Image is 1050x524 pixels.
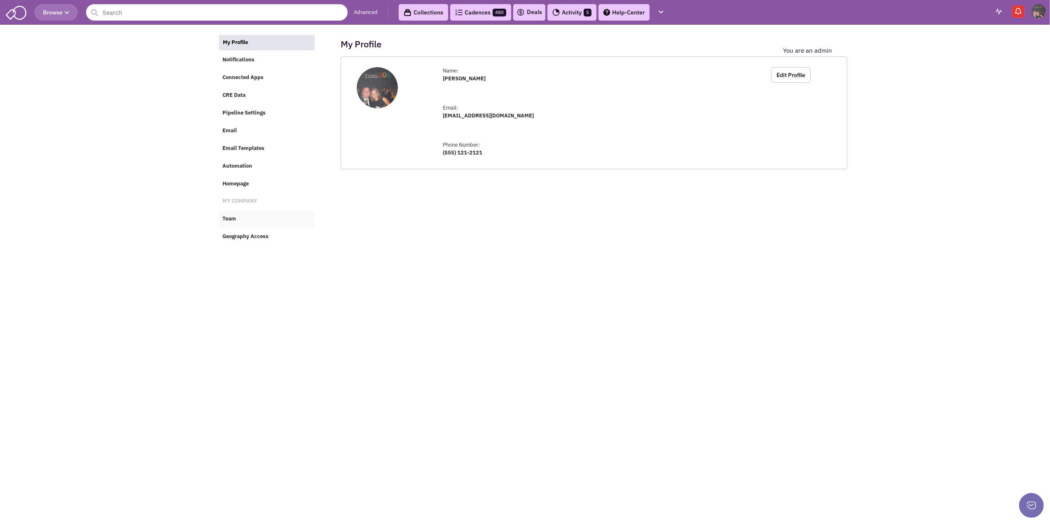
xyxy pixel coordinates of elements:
[223,198,257,205] span: MY COMPANY
[517,7,525,17] img: icon-deals.svg
[219,88,315,103] a: CRE Data
[43,9,69,16] span: Browse
[219,123,315,139] a: Email
[399,4,448,21] a: Collections
[493,9,506,16] span: 480
[443,149,482,157] label: (555) 121-2121
[517,7,542,17] a: Deals
[219,211,315,227] a: Team
[219,229,315,245] a: Geography Access
[223,162,253,169] span: Automation
[223,127,237,134] span: Email
[219,159,315,174] a: Automation
[443,67,458,74] span: Name:
[552,9,560,16] img: Activity.png
[404,9,412,16] img: icon-collection-lavender-black.svg
[223,56,255,63] span: Notifications
[219,52,315,68] a: Notifications
[771,67,811,83] button: Edit Profile
[219,70,315,86] a: Connected Apps
[6,4,26,20] img: SmartAdmin
[219,35,315,51] a: My Profile
[443,104,458,111] span: Email:
[219,176,315,192] a: Homepage
[223,74,264,81] span: Connected Apps
[584,9,592,16] span: 5
[357,67,398,108] img: W1UW-33yEkuugm8W6aXHvQ.png
[547,4,596,21] a: Activity5
[450,4,511,21] a: Cadences480
[1031,4,1046,19] img: Mike Mckean
[223,39,248,46] span: My Profile
[223,92,246,99] span: CRE Data
[443,141,480,148] span: Phone Number:
[783,47,832,54] label: You are an admin
[443,75,486,83] label: [PERSON_NAME]
[455,9,463,15] img: Cadences_logo.png
[223,215,236,222] span: Team
[219,105,315,121] a: Pipeline Settings
[86,4,348,21] input: Search
[223,180,249,187] span: Homepage
[34,4,78,21] button: Browse
[354,9,378,16] a: Advanced
[443,112,534,120] label: [EMAIL_ADDRESS][DOMAIN_NAME]
[219,141,315,157] a: Email Templates
[341,40,381,48] h2: My Profile
[603,9,610,16] img: help.png
[223,233,269,240] span: Geography Access
[599,4,650,21] a: Help-Center
[223,109,266,116] span: Pipeline Settings
[223,145,265,152] span: Email Templates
